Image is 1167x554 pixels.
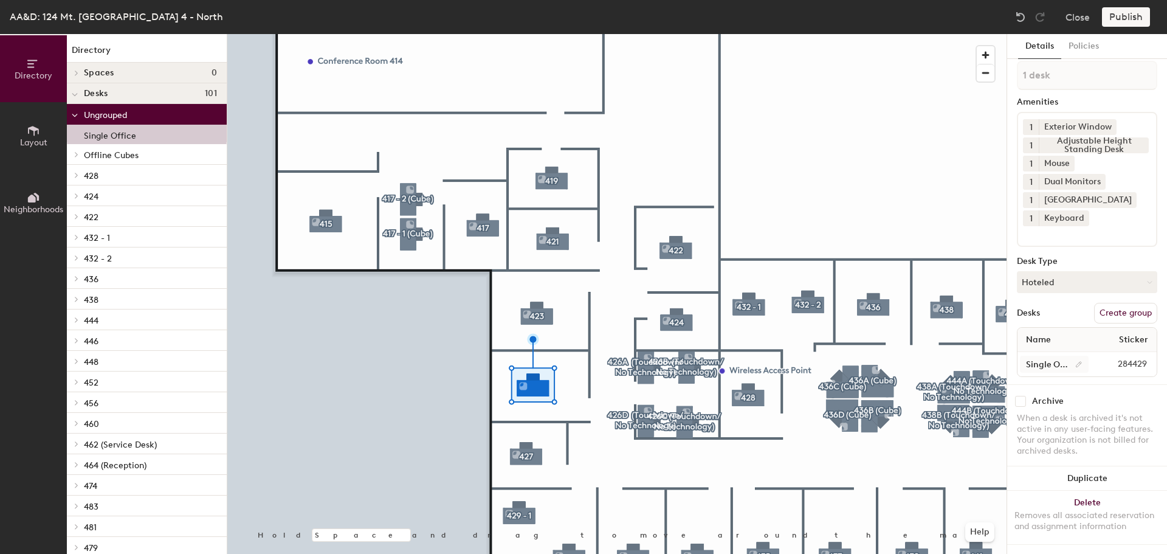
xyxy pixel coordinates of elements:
[1094,303,1157,324] button: Create group
[1020,329,1057,351] span: Name
[1014,11,1027,23] img: Undo
[84,110,127,120] span: Ungrouped
[84,233,110,243] span: 432 - 1
[1020,356,1089,373] input: Unnamed desk
[84,440,157,450] span: 462 (Service Desk)
[1030,158,1033,170] span: 1
[84,295,98,305] span: 438
[1113,329,1154,351] span: Sticker
[1030,121,1033,134] span: 1
[212,68,217,78] span: 0
[1023,174,1039,190] button: 1
[84,336,98,347] span: 446
[965,522,994,542] button: Help
[4,204,63,215] span: Neighborhoods
[84,127,136,141] p: Single Office
[84,481,97,491] span: 474
[1017,308,1040,318] div: Desks
[84,398,98,409] span: 456
[1014,510,1160,532] div: Removes all associated reservation and assignment information
[84,150,139,161] span: Offline Cubes
[84,502,98,512] span: 483
[15,71,52,81] span: Directory
[1039,174,1106,190] div: Dual Monitors
[1061,34,1106,59] button: Policies
[84,171,98,181] span: 428
[1039,192,1137,208] div: [GEOGRAPHIC_DATA]
[84,89,108,99] span: Desks
[84,460,146,471] span: 464 (Reception)
[1089,358,1154,371] span: 284429
[1065,7,1090,27] button: Close
[1032,396,1064,406] div: Archive
[1030,212,1033,225] span: 1
[84,212,98,223] span: 422
[1030,176,1033,189] span: 1
[84,274,98,285] span: 436
[10,9,223,24] div: AA&D: 124 Mt. [GEOGRAPHIC_DATA] 4 - North
[1007,491,1167,544] button: DeleteRemoves all associated reservation and assignment information
[1039,137,1149,153] div: Adjustable Height Standing Desk
[1030,194,1033,207] span: 1
[1018,34,1061,59] button: Details
[1007,466,1167,491] button: Duplicate
[84,522,97,533] span: 481
[84,419,99,429] span: 460
[84,378,98,388] span: 452
[67,44,227,63] h1: Directory
[1023,192,1039,208] button: 1
[1023,210,1039,226] button: 1
[84,357,98,367] span: 448
[1039,210,1089,226] div: Keyboard
[1039,119,1117,135] div: Exterior Window
[84,68,114,78] span: Spaces
[84,316,98,326] span: 444
[1023,156,1039,171] button: 1
[84,543,98,553] span: 479
[1017,271,1157,293] button: Hoteled
[1023,119,1039,135] button: 1
[84,254,112,264] span: 432 - 2
[1017,257,1157,266] div: Desk Type
[20,137,47,148] span: Layout
[1023,137,1039,153] button: 1
[1034,11,1046,23] img: Redo
[1017,97,1157,107] div: Amenities
[1030,139,1033,152] span: 1
[1039,156,1075,171] div: Mouse
[84,192,98,202] span: 424
[1017,413,1157,457] div: When a desk is archived it's not active in any user-facing features. Your organization is not bil...
[205,89,217,99] span: 101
